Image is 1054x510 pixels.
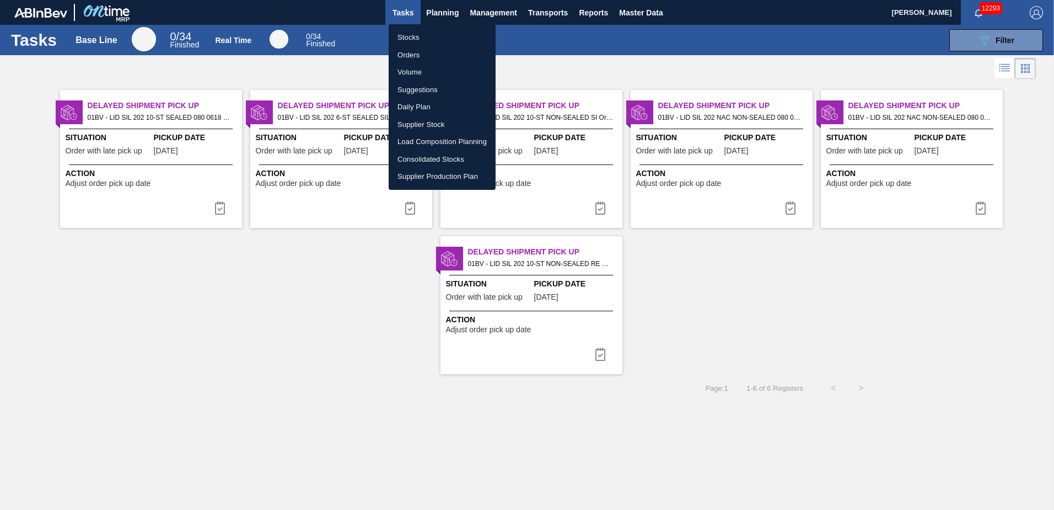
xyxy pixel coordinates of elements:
[389,151,496,168] a: Consolidated Stocks
[389,116,496,134] a: Supplier Stock
[389,81,496,99] a: Suggestions
[389,168,496,185] a: Supplier Production Plan
[389,29,496,46] a: Stocks
[389,133,496,151] a: Load Composition Planning
[389,98,496,116] a: Daily Plan
[389,46,496,64] a: Orders
[389,63,496,81] a: Volume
